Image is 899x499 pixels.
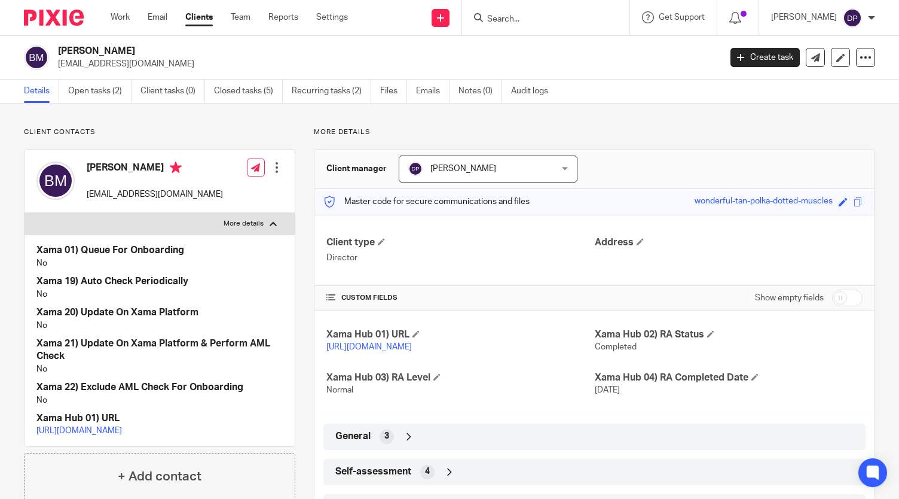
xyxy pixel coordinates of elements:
[326,163,387,175] h3: Client manager
[36,320,283,331] p: No
[595,372,863,384] h4: Xama Hub 04) RA Completed Date
[87,188,223,200] p: [EMAIL_ADDRESS][DOMAIN_NAME]
[335,465,411,478] span: Self-assessment
[408,162,423,176] img: svg%3E
[730,48,800,67] a: Create task
[595,328,863,341] h4: Xama Hub 02) RA Status
[148,11,167,23] a: Email
[36,363,283,375] p: No
[659,13,705,22] span: Get Support
[36,288,283,300] p: No
[36,275,283,288] h4: Xama 19) Auto Check Periodically
[36,394,283,406] p: No
[380,80,407,103] a: Files
[170,162,182,174] i: Primary
[416,80,450,103] a: Emails
[58,45,582,57] h2: [PERSON_NAME]
[326,236,594,249] h4: Client type
[511,80,557,103] a: Audit logs
[316,11,348,23] a: Settings
[231,11,250,23] a: Team
[595,236,863,249] h4: Address
[140,80,205,103] a: Client tasks (0)
[458,80,502,103] a: Notes (0)
[87,162,223,177] h4: [PERSON_NAME]
[36,257,283,269] p: No
[843,8,862,28] img: svg%3E
[326,328,594,341] h4: Xama Hub 01) URL
[326,372,594,384] h4: Xama Hub 03) RA Level
[111,11,130,23] a: Work
[326,293,594,303] h4: CUSTOM FIELDS
[214,80,283,103] a: Closed tasks (5)
[326,386,353,394] span: Normal
[58,58,713,70] p: [EMAIL_ADDRESS][DOMAIN_NAME]
[36,427,122,435] a: [URL][DOMAIN_NAME]
[118,467,201,486] h4: + Add contact
[185,11,213,23] a: Clients
[24,10,84,26] img: Pixie
[36,381,283,394] h4: Xama 22) Exclude AML Check For Onboarding
[24,45,49,70] img: svg%3E
[755,292,824,304] label: Show empty fields
[335,430,371,443] span: General
[595,343,637,351] span: Completed
[326,343,412,351] a: [URL][DOMAIN_NAME]
[486,14,594,25] input: Search
[24,80,59,103] a: Details
[695,195,833,209] div: wonderful-tan-polka-dotted-muscles
[36,337,283,363] h4: Xama 21) Update On Xama Platform & Perform AML Check
[224,219,264,229] p: More details
[595,386,620,394] span: [DATE]
[430,165,496,173] span: [PERSON_NAME]
[68,80,132,103] a: Open tasks (2)
[292,80,371,103] a: Recurring tasks (2)
[326,252,594,264] p: Director
[314,127,875,137] p: More details
[268,11,298,23] a: Reports
[323,196,530,208] p: Master code for secure communications and files
[36,412,283,425] h4: Xama Hub 01) URL
[36,244,283,257] h4: Xama 01) Queue For Onboarding
[425,465,430,477] span: 4
[36,162,75,200] img: svg%3E
[771,11,837,23] p: [PERSON_NAME]
[384,430,389,442] span: 3
[24,127,295,137] p: Client contacts
[36,306,283,319] h4: Xama 20) Update On Xama Platform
